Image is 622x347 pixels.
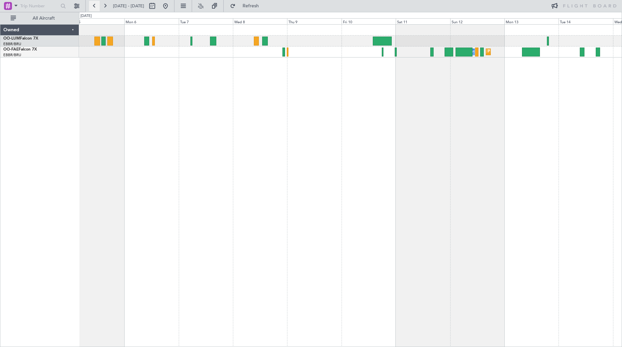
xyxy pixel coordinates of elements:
[7,13,72,24] button: All Aircraft
[113,3,144,9] span: [DATE] - [DATE]
[124,18,178,24] div: Mon 6
[396,18,450,24] div: Sat 11
[233,18,287,24] div: Wed 8
[3,53,21,58] a: EBBR/BRU
[488,47,546,57] div: Planned Maint Melsbroek Air Base
[3,37,20,41] span: OO-LUM
[3,42,21,47] a: EBBR/BRU
[450,18,504,24] div: Sun 12
[20,1,58,11] input: Trip Number
[227,1,267,11] button: Refresh
[179,18,233,24] div: Tue 7
[504,18,559,24] div: Mon 13
[559,18,613,24] div: Tue 14
[3,48,19,52] span: OO-FAE
[70,18,124,24] div: Sun 5
[17,16,70,21] span: All Aircraft
[342,18,396,24] div: Fri 10
[3,37,38,41] a: OO-LUMFalcon 7X
[287,18,341,24] div: Thu 9
[237,4,265,8] span: Refresh
[3,48,37,52] a: OO-FAEFalcon 7X
[80,13,92,19] div: [DATE]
